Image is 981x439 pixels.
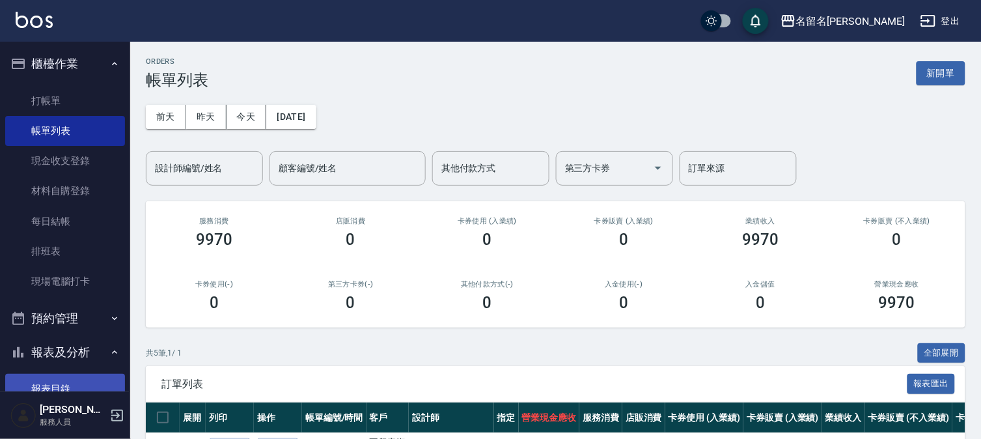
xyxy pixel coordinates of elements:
button: 預約管理 [5,302,125,335]
img: Logo [16,12,53,28]
p: 共 5 筆, 1 / 1 [146,347,182,359]
button: 昨天 [186,105,227,129]
h2: 入金使用(-) [571,280,676,289]
span: 訂單列表 [161,378,907,391]
p: 服務人員 [40,416,106,428]
th: 卡券使用 (入業績) [665,403,744,433]
button: 報表及分析 [5,335,125,369]
h3: 0 [619,231,628,249]
a: 材料自購登錄 [5,176,125,206]
h3: 帳單列表 [146,71,208,89]
button: 櫃檯作業 [5,47,125,81]
th: 業績收入 [822,403,865,433]
h3: 0 [756,294,765,312]
button: 新開單 [917,61,965,85]
h2: 業績收入 [708,217,813,225]
a: 打帳單 [5,86,125,116]
h2: 第三方卡券(-) [298,280,404,289]
button: 今天 [227,105,267,129]
button: 登出 [915,9,965,33]
h3: 0 [483,231,492,249]
h2: 卡券使用 (入業績) [435,217,540,225]
h3: 0 [619,294,628,312]
div: 名留名[PERSON_NAME] [796,13,905,29]
th: 列印 [206,403,254,433]
button: 全部展開 [918,343,966,363]
h3: 0 [483,294,492,312]
h3: 0 [346,231,355,249]
th: 營業現金應收 [519,403,580,433]
a: 現場電腦打卡 [5,266,125,296]
button: [DATE] [266,105,316,129]
button: 報表匯出 [907,374,956,394]
img: Person [10,403,36,429]
th: 操作 [254,403,302,433]
h2: 營業現金應收 [844,280,950,289]
h3: 服務消費 [161,217,267,225]
h2: 其他付款方式(-) [435,280,540,289]
h3: 0 [346,294,355,312]
h2: 卡券販賣 (不入業績) [844,217,950,225]
th: 服務消費 [579,403,622,433]
th: 設計師 [409,403,493,433]
button: 名留名[PERSON_NAME] [775,8,910,35]
h2: ORDERS [146,57,208,66]
th: 帳單編號/時間 [302,403,366,433]
th: 展開 [180,403,206,433]
a: 現金收支登錄 [5,146,125,176]
h3: 9970 [196,231,232,249]
h2: 卡券使用(-) [161,280,267,289]
h5: [PERSON_NAME] [40,403,106,416]
h3: 9970 [879,294,915,312]
a: 報表目錄 [5,374,125,404]
a: 報表匯出 [907,377,956,389]
th: 客戶 [366,403,409,433]
button: Open [648,158,669,178]
button: 前天 [146,105,186,129]
th: 卡券販賣 (入業績) [743,403,822,433]
th: 店販消費 [622,403,665,433]
h3: 0 [210,294,219,312]
th: 指定 [494,403,519,433]
a: 新開單 [917,66,965,79]
h2: 卡券販賣 (入業績) [571,217,676,225]
a: 每日結帳 [5,206,125,236]
button: save [743,8,769,34]
a: 排班表 [5,236,125,266]
h3: 0 [892,231,902,249]
a: 帳單列表 [5,116,125,146]
h2: 入金儲值 [708,280,813,289]
h2: 店販消費 [298,217,404,225]
th: 卡券販賣 (不入業績) [865,403,952,433]
h3: 9970 [742,231,779,249]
